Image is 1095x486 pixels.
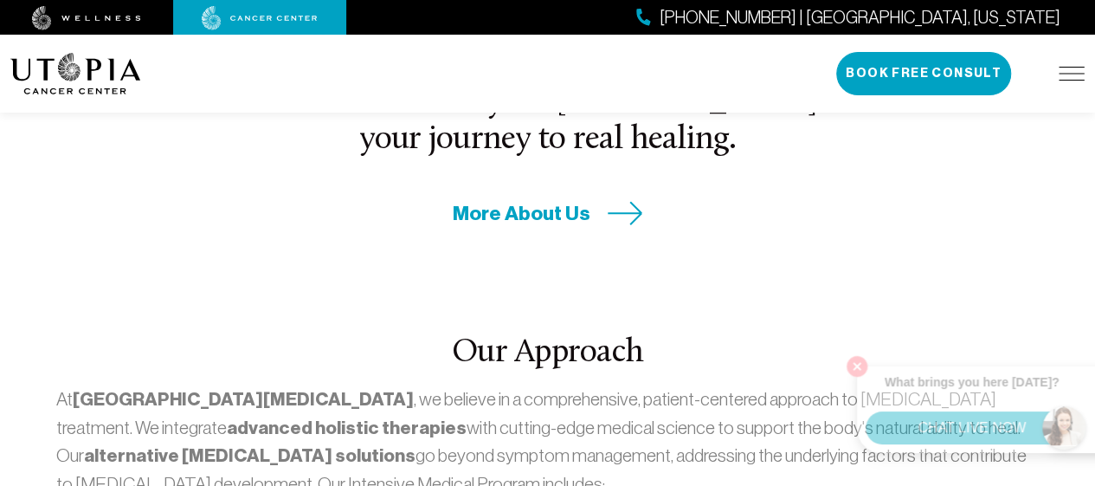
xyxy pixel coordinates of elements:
[453,200,643,227] a: More About Us
[453,200,590,227] span: More About Us
[202,6,318,30] img: cancer center
[636,5,1060,30] a: [PHONE_NUMBER] | [GEOGRAPHIC_DATA], [US_STATE]
[227,417,467,439] strong: advanced holistic therapies
[660,5,1060,30] span: [PHONE_NUMBER] | [GEOGRAPHIC_DATA], [US_STATE]
[73,388,414,411] strong: [GEOGRAPHIC_DATA][MEDICAL_DATA]
[10,53,141,94] img: logo
[56,335,1040,372] h2: Our Approach
[84,444,415,467] strong: alternative [MEDICAL_DATA] solutions
[32,6,141,30] img: wellness
[836,52,1011,95] button: Book Free Consult
[1059,67,1085,81] img: icon-hamburger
